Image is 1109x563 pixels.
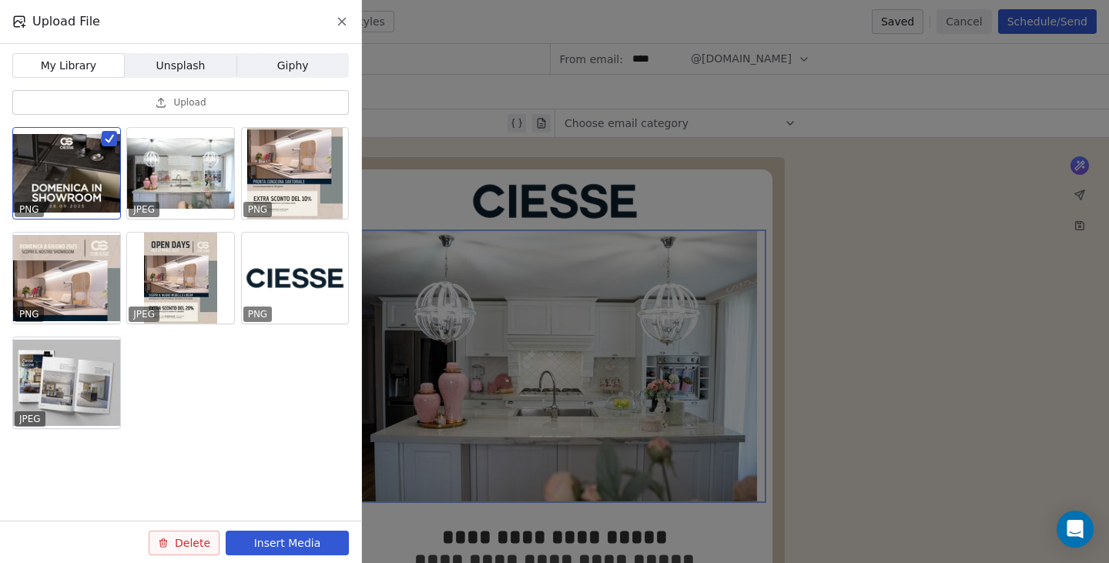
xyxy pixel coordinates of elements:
p: JPEG [133,203,155,216]
span: Unsplash [156,58,206,74]
p: JPEG [133,308,155,320]
p: PNG [19,308,39,320]
p: JPEG [19,413,41,425]
span: Upload File [32,12,100,31]
button: Insert Media [226,531,349,555]
span: Giphy [277,58,309,74]
span: Upload [173,96,206,109]
p: PNG [248,308,268,320]
p: PNG [248,203,268,216]
div: Open Intercom Messenger [1057,511,1094,548]
button: Upload [12,90,349,115]
p: PNG [19,203,39,216]
button: Delete [149,531,219,555]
